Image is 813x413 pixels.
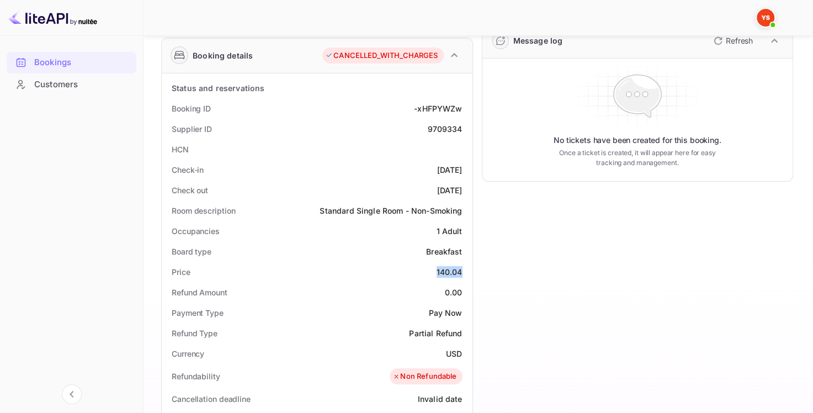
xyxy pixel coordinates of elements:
[757,9,774,27] img: Yandex Support
[172,307,224,319] div: Payment Type
[414,103,462,114] div: -xHFPYWZw
[172,348,204,359] div: Currency
[172,266,190,278] div: Price
[172,184,208,196] div: Check out
[172,246,211,257] div: Board type
[172,82,264,94] div: Status and reservations
[172,327,217,339] div: Refund Type
[445,287,463,298] div: 0.00
[436,225,462,237] div: 1 Adult
[446,348,462,359] div: USD
[427,123,462,135] div: 9709334
[320,205,462,216] div: Standard Single Room - Non-Smoking
[554,148,720,168] p: Once a ticket is created, it will appear here for easy tracking and management.
[172,287,227,298] div: Refund Amount
[7,74,136,94] a: Customers
[392,371,456,382] div: Non Refundable
[172,370,220,382] div: Refundability
[172,164,204,176] div: Check-in
[172,225,220,237] div: Occupancies
[34,56,131,69] div: Bookings
[409,327,462,339] div: Partial Refund
[418,393,463,405] div: Invalid date
[726,35,753,46] p: Refresh
[513,35,563,46] div: Message log
[172,103,211,114] div: Booking ID
[172,393,251,405] div: Cancellation deadline
[437,184,463,196] div: [DATE]
[172,144,189,155] div: HCN
[62,384,82,404] button: Collapse navigation
[172,123,212,135] div: Supplier ID
[172,205,235,216] div: Room description
[7,74,136,96] div: Customers
[437,266,463,278] div: 140.04
[7,52,136,72] a: Bookings
[34,78,131,91] div: Customers
[428,307,462,319] div: Pay Now
[426,246,462,257] div: Breakfast
[9,9,97,27] img: LiteAPI logo
[193,50,253,61] div: Booking details
[707,32,757,50] button: Refresh
[7,52,136,73] div: Bookings
[437,164,463,176] div: [DATE]
[554,135,721,146] p: No tickets have been created for this booking.
[325,50,438,61] div: CANCELLED_WITH_CHARGES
